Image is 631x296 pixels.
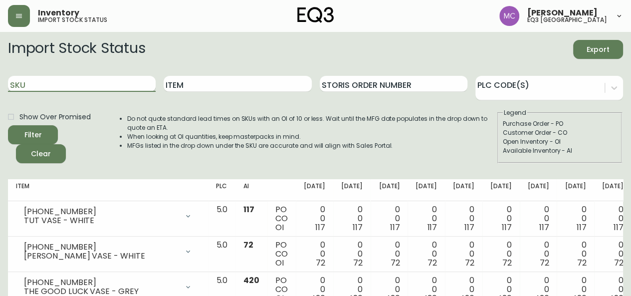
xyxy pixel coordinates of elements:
div: 0 0 [602,241,624,268]
button: Clear [16,144,66,163]
span: 117 [539,222,549,233]
div: [PHONE_NUMBER]TUT VASE - WHITE [16,205,200,227]
div: 0 0 [565,241,586,268]
span: Export [581,43,615,56]
div: 0 0 [490,241,512,268]
h2: Import Stock Status [8,40,145,59]
th: [DATE] [557,179,594,201]
div: 0 0 [416,205,437,232]
span: 117 [614,222,624,233]
img: 6dbdb61c5655a9a555815750a11666cc [499,6,519,26]
th: [DATE] [371,179,408,201]
th: [DATE] [296,179,333,201]
span: 117 [576,222,586,233]
div: [PHONE_NUMBER] [24,243,178,252]
span: 72 [243,239,253,251]
span: 72 [614,257,624,269]
span: 117 [353,222,363,233]
img: logo [297,7,334,23]
th: [DATE] [482,179,520,201]
th: [DATE] [408,179,445,201]
th: PLC [208,179,235,201]
div: Customer Order - CO [503,128,617,137]
div: Purchase Order - PO [503,119,617,128]
span: 72 [502,257,512,269]
span: 72 [465,257,474,269]
span: 72 [427,257,437,269]
div: 0 0 [490,205,512,232]
div: 0 0 [602,205,624,232]
div: 0 0 [565,205,586,232]
div: PO CO [275,205,288,232]
div: 0 0 [528,241,549,268]
td: 5.0 [208,201,235,237]
span: OI [275,222,284,233]
span: Clear [24,148,58,160]
div: PO CO [275,241,288,268]
div: TUT VASE - WHITE [24,216,178,225]
div: 0 0 [453,241,474,268]
span: 420 [243,275,259,286]
div: 0 0 [379,241,400,268]
span: OI [275,257,284,269]
span: Show Over Promised [19,112,91,122]
th: [DATE] [445,179,482,201]
th: [DATE] [333,179,371,201]
div: 0 0 [341,205,363,232]
span: 72 [316,257,325,269]
li: MFGs listed in the drop down under the SKU are accurate and will align with Sales Portal. [127,141,496,150]
span: 117 [464,222,474,233]
div: 0 0 [341,241,363,268]
div: [PERSON_NAME] VASE - WHITE [24,252,178,261]
th: [DATE] [520,179,557,201]
span: 72 [540,257,549,269]
li: When looking at OI quantities, keep masterpacks in mind. [127,132,496,141]
legend: Legend [503,108,527,117]
div: [PHONE_NUMBER] [24,278,178,287]
span: 117 [390,222,400,233]
div: THE GOOD LUCK VASE - GREY [24,287,178,296]
button: Export [573,40,623,59]
th: AI [235,179,267,201]
span: 117 [315,222,325,233]
div: 0 0 [528,205,549,232]
span: 117 [427,222,437,233]
div: Available Inventory - AI [503,146,617,155]
div: [PHONE_NUMBER][PERSON_NAME] VASE - WHITE [16,241,200,263]
span: Inventory [38,9,79,17]
h5: import stock status [38,17,107,23]
div: Open Inventory - OI [503,137,617,146]
span: 117 [502,222,512,233]
div: [PHONE_NUMBER] [24,207,178,216]
h5: eq3 [GEOGRAPHIC_DATA] [527,17,607,23]
div: 0 0 [304,241,325,268]
td: 5.0 [208,237,235,272]
span: 72 [353,257,363,269]
div: 0 0 [304,205,325,232]
span: 72 [577,257,586,269]
span: 72 [391,257,400,269]
div: 0 0 [379,205,400,232]
button: Filter [8,125,58,144]
th: Item [8,179,208,201]
span: 117 [243,204,254,215]
div: 0 0 [453,205,474,232]
div: 0 0 [416,241,437,268]
span: [PERSON_NAME] [527,9,598,17]
li: Do not quote standard lead times on SKUs with an OI of 10 or less. Wait until the MFG date popula... [127,114,496,132]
